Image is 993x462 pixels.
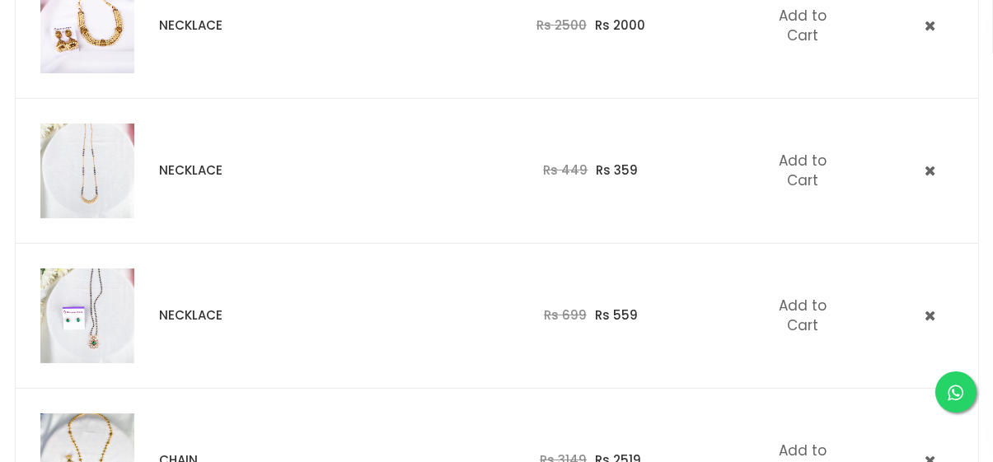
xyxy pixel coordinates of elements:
button: Add to Cart [758,5,846,46]
a: NECKLACE [159,306,222,324]
button: Add to Cart [758,295,846,336]
span: Rs 2500 [536,16,587,34]
a: NECKLACE [159,16,222,34]
span: Rs 359 [596,161,638,179]
span: Rs 559 [595,306,638,324]
span: Rs 2000 [595,16,645,34]
span: Rs 699 [544,306,587,324]
button: Add to Cart [758,150,846,191]
span: Rs 449 [543,161,588,179]
a: NECKLACE [159,161,222,179]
